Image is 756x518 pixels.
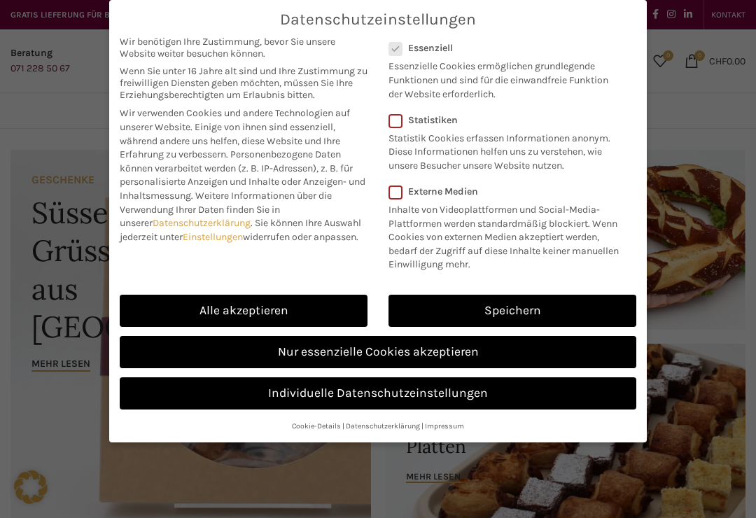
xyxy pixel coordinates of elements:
[120,217,361,243] span: Sie können Ihre Auswahl jederzeit unter widerrufen oder anpassen.
[425,421,464,430] a: Impressum
[120,148,365,202] span: Personenbezogene Daten können verarbeitet werden (z. B. IP-Adressen), z. B. für personalisierte A...
[388,54,618,101] p: Essenzielle Cookies ermöglichen grundlegende Funktionen und sind für die einwandfreie Funktion de...
[388,197,627,272] p: Inhalte von Videoplattformen und Social-Media-Plattformen werden standardmäßig blockiert. Wenn Co...
[120,36,367,59] span: Wir benötigen Ihre Zustimmung, bevor Sie unsere Website weiter besuchen können.
[183,231,243,243] a: Einstellungen
[120,190,332,229] span: Weitere Informationen über die Verwendung Ihrer Daten finden Sie in unserer .
[346,421,420,430] a: Datenschutzerklärung
[280,10,476,29] span: Datenschutzeinstellungen
[120,377,636,409] a: Individuelle Datenschutzeinstellungen
[120,65,367,101] span: Wenn Sie unter 16 Jahre alt sind und Ihre Zustimmung zu freiwilligen Diensten geben möchten, müss...
[388,42,618,54] label: Essenziell
[120,107,350,160] span: Wir verwenden Cookies und andere Technologien auf unserer Website. Einige von ihnen sind essenzie...
[388,185,627,197] label: Externe Medien
[153,217,251,229] a: Datenschutzerklärung
[388,295,636,327] a: Speichern
[120,336,636,368] a: Nur essenzielle Cookies akzeptieren
[292,421,341,430] a: Cookie-Details
[388,114,618,126] label: Statistiken
[120,295,367,327] a: Alle akzeptieren
[388,126,618,173] p: Statistik Cookies erfassen Informationen anonym. Diese Informationen helfen uns zu verstehen, wie...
